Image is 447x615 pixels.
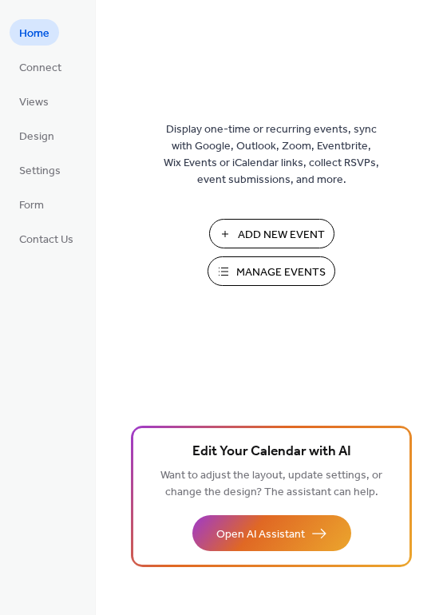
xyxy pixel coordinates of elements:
span: Views [19,94,49,111]
span: Manage Events [236,264,326,281]
span: Want to adjust the layout, update settings, or change the design? The assistant can help. [160,465,382,503]
span: Display one-time or recurring events, sync with Google, Outlook, Zoom, Eventbrite, Wix Events or ... [164,121,379,188]
a: Form [10,191,53,217]
a: Home [10,19,59,46]
a: Settings [10,157,70,183]
a: Contact Us [10,225,83,252]
span: Edit Your Calendar with AI [192,441,351,463]
button: Manage Events [208,256,335,286]
button: Open AI Assistant [192,515,351,551]
a: Views [10,88,58,114]
span: Design [19,129,54,145]
a: Design [10,122,64,149]
span: Add New Event [238,227,325,244]
span: Open AI Assistant [216,526,305,543]
button: Add New Event [209,219,334,248]
span: Form [19,197,44,214]
span: Home [19,26,49,42]
a: Connect [10,54,71,80]
span: Connect [19,60,61,77]
span: Contact Us [19,232,73,248]
span: Settings [19,163,61,180]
